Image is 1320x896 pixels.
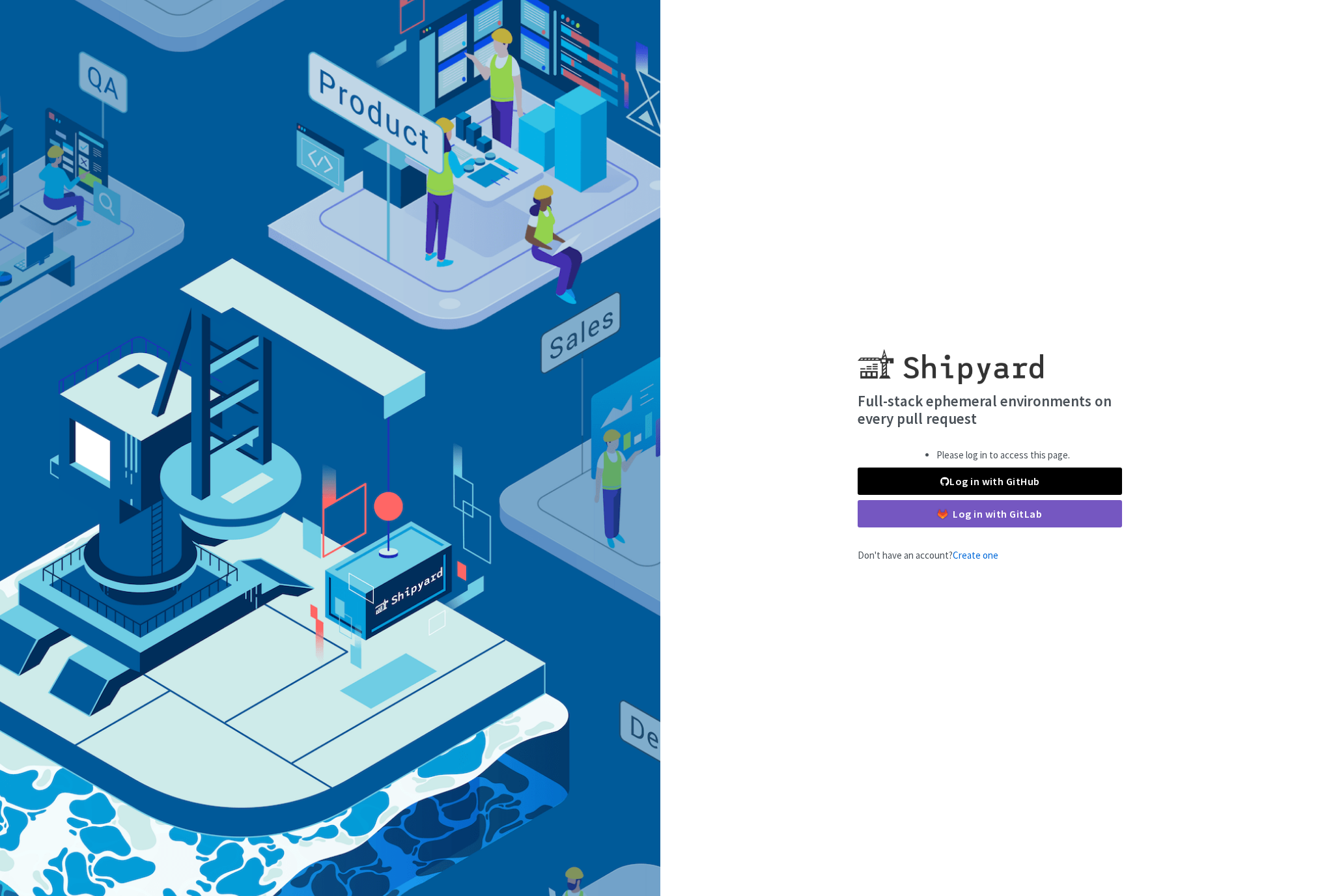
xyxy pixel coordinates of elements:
[953,549,998,561] a: Create one
[858,468,1122,495] a: Log in with GitHub
[938,509,948,519] img: gitlab-color.svg
[858,392,1122,428] h4: Full-stack ephemeral environments on every pull request
[858,549,998,561] span: Don't have an account?
[936,448,1070,463] li: Please log in to access this page.
[858,333,1043,384] img: Shipyard logo
[858,500,1122,527] a: Log in with GitLab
